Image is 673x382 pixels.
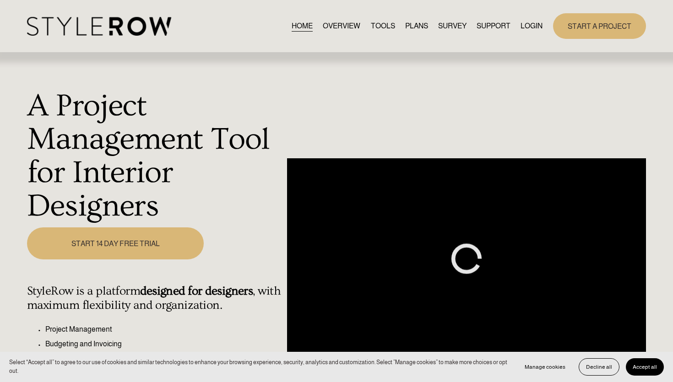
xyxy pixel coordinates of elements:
[438,20,467,32] a: SURVEY
[140,284,253,298] strong: designed for designers
[371,20,395,32] a: TOOLS
[405,20,428,32] a: PLANS
[9,358,509,375] p: Select “Accept all” to agree to our use of cookies and similar technologies to enhance your brows...
[633,364,657,370] span: Accept all
[323,20,360,32] a: OVERVIEW
[292,20,313,32] a: HOME
[521,20,543,32] a: LOGIN
[553,13,646,38] a: START A PROJECT
[27,89,282,222] h1: A Project Management Tool for Interior Designers
[27,227,204,259] a: START 14 DAY FREE TRIAL
[477,20,510,32] a: folder dropdown
[45,324,282,335] p: Project Management
[525,364,565,370] span: Manage cookies
[45,339,282,350] p: Budgeting and Invoicing
[477,21,510,32] span: SUPPORT
[27,284,282,312] h4: StyleRow is a platform , with maximum flexibility and organization.
[586,364,612,370] span: Decline all
[626,358,664,376] button: Accept all
[27,17,171,36] img: StyleRow
[518,358,572,376] button: Manage cookies
[579,358,619,376] button: Decline all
